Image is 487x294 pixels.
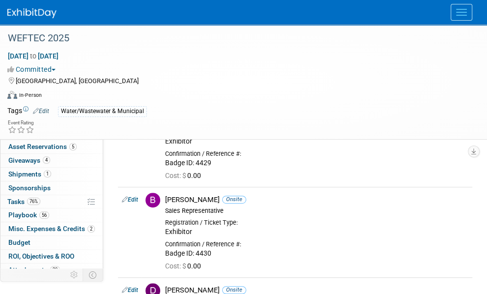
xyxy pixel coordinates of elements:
span: 1 [44,170,51,177]
a: Sponsorships [0,181,103,195]
a: Edit [122,196,138,203]
div: Event Rating [8,120,34,125]
span: to [29,52,38,60]
a: ROI, Objectives & ROO [0,250,103,263]
div: WEFTEC 2025 [4,29,467,47]
span: Tasks [7,198,40,206]
span: Onsite [222,196,246,203]
div: Confirmation / Reference #: [165,150,468,158]
span: 4 [43,156,50,164]
span: Cost: $ [165,262,187,270]
div: [PERSON_NAME] [165,195,468,205]
span: 56 [39,211,49,219]
td: Tags [7,106,49,117]
span: Shipments [8,170,51,178]
a: Tasks76% [0,195,103,208]
span: Misc. Expenses & Credits [8,225,95,233]
span: 0.00 [165,262,205,270]
a: Giveaways4 [0,154,103,167]
span: ROI, Objectives & ROO [8,252,74,260]
span: 2 [87,225,95,233]
div: Exhibitor [165,228,468,236]
img: B.jpg [145,193,160,207]
a: Edit [122,287,138,294]
span: Playbook [8,211,49,219]
a: Shipments1 [0,168,103,181]
div: Badge ID: 4429 [165,159,468,168]
span: Cost: $ [165,172,187,179]
a: Budget [0,236,103,249]
span: Budget [8,238,30,246]
span: Giveaways [8,156,50,164]
div: Event Format [7,89,475,104]
div: Registration / Ticket Type: [165,219,468,227]
span: Sponsorships [8,184,51,192]
div: In-Person [19,91,42,99]
img: ExhibitDay [7,8,57,18]
a: Attachments20 [0,264,103,277]
span: Asset Reservations [8,143,77,150]
span: 5 [69,143,77,150]
span: 20 [50,266,60,273]
span: [DATE] [DATE] [7,52,59,60]
td: Toggle Event Tabs [83,268,103,281]
span: 0.00 [165,172,205,179]
div: Sales Representative [165,207,468,215]
a: Playbook56 [0,208,103,222]
button: Menu [451,4,472,21]
div: Water/Wastewater & Municipal [58,106,147,117]
a: Asset Reservations5 [0,140,103,153]
span: [GEOGRAPHIC_DATA], [GEOGRAPHIC_DATA] [16,77,139,85]
div: Confirmation / Reference #: [165,240,468,248]
span: 76% [27,198,40,205]
span: Onsite [222,286,246,294]
div: Exhibitor [165,137,468,146]
td: Personalize Event Tab Strip [66,268,83,281]
a: Misc. Expenses & Credits2 [0,222,103,235]
div: Badge ID: 4430 [165,249,468,258]
button: Committed [7,64,59,74]
a: Edit [33,108,49,115]
img: Format-Inperson.png [7,91,17,99]
span: Attachments [8,266,60,274]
